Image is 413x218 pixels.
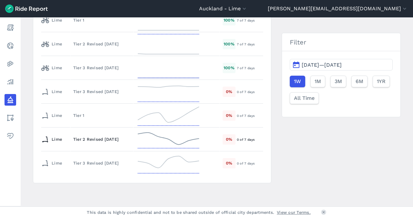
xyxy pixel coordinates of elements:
div: 0 % [223,158,236,168]
div: 0 % [223,134,236,144]
div: 0 of 7 days [237,89,263,95]
span: [DATE]—[DATE] [302,62,342,68]
div: 100 % [223,15,236,25]
span: 6M [356,78,363,85]
button: 1W [290,76,305,87]
a: Health [5,130,16,142]
span: 1YR [377,78,386,85]
a: View our Terms. [277,209,311,215]
button: [DATE]—[DATE] [290,59,393,71]
div: 0 % [223,110,236,120]
div: Lime [41,39,62,49]
div: Lime [41,158,62,168]
div: 7 of 7 days [237,65,263,71]
div: Lime [41,15,62,25]
a: Heatmaps [5,58,16,70]
div: 0 of 7 days [237,137,263,142]
div: 100 % [223,39,236,49]
button: 6M [351,76,368,87]
div: Lime [41,63,62,73]
div: Tier 1 [73,17,130,23]
button: Auckland - Lime [199,5,247,13]
button: 3M [330,76,346,87]
a: Policy [5,94,16,106]
button: 1YR [373,76,390,87]
a: Analyze [5,76,16,88]
div: Tier 3 Revised [DATE] [73,89,130,95]
div: Tier 1 [73,112,130,118]
h3: Filter [282,33,400,51]
a: Areas [5,112,16,124]
div: 7 of 7 days [237,17,263,23]
div: 7 of 7 days [237,41,263,47]
div: Lime [41,87,62,97]
div: Tier 2 Revised [DATE] [73,41,130,47]
span: 1M [315,78,321,85]
div: Tier 2 Revised [DATE] [73,136,130,142]
span: 3M [335,78,342,85]
div: Lime [41,110,62,121]
img: Ride Report [5,5,48,13]
button: All Time [290,92,319,104]
div: 0 of 7 days [237,160,263,166]
button: 1M [310,76,325,87]
a: Report [5,22,16,33]
div: 0 % [223,87,236,97]
span: All Time [294,94,315,102]
div: 100 % [223,63,236,73]
a: Realtime [5,40,16,52]
div: Lime [41,134,62,145]
div: Tier 3 Revised [DATE] [73,160,130,166]
button: [PERSON_NAME][EMAIL_ADDRESS][DOMAIN_NAME] [268,5,408,13]
div: 0 of 7 days [237,113,263,118]
span: 1W [294,78,301,85]
div: Tier 3 Revised [DATE] [73,65,130,71]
